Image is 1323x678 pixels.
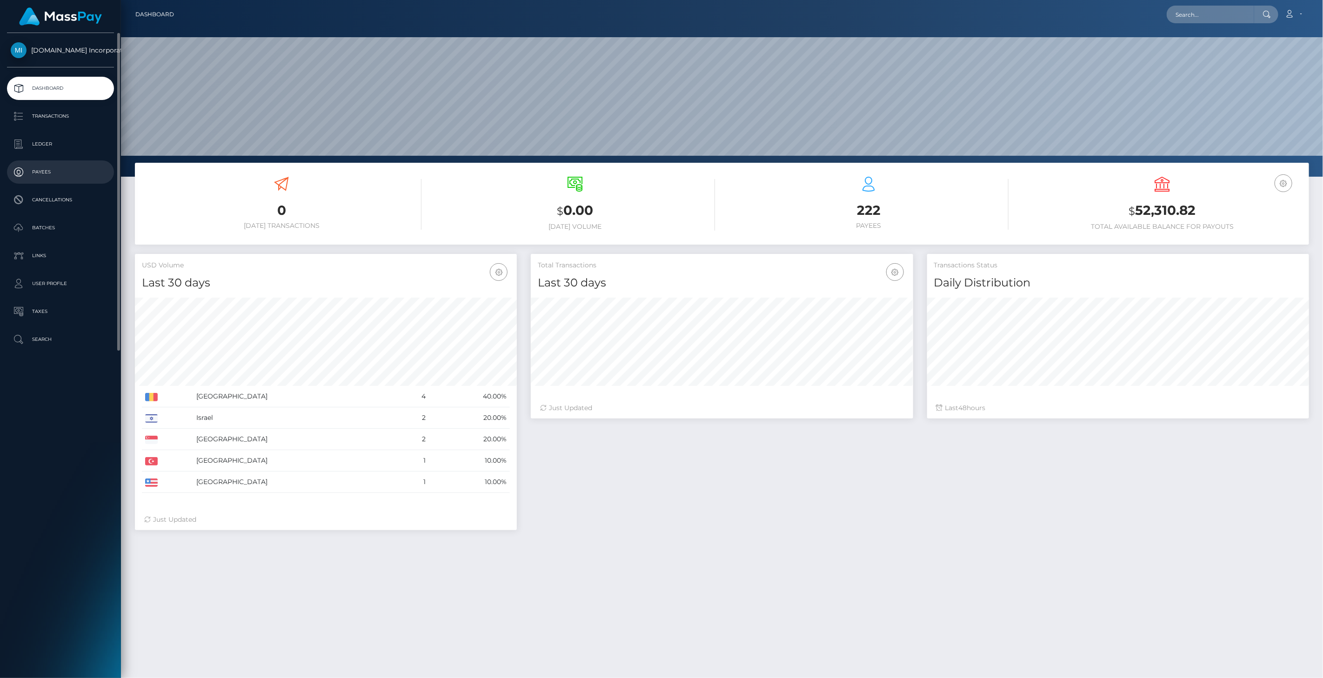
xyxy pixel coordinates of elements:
[429,386,510,407] td: 40.00%
[193,407,401,429] td: Israel
[401,407,429,429] td: 2
[11,249,110,263] p: Links
[11,332,110,346] p: Search
[7,272,114,295] a: User Profile
[7,216,114,239] a: Batches
[11,137,110,151] p: Ledger
[936,403,1300,413] div: Last hours
[11,42,27,58] img: Medley.com Incorporated
[145,436,158,444] img: SG.png
[435,201,715,220] h3: 0.00
[1129,205,1136,218] small: $
[401,472,429,493] td: 1
[7,300,114,323] a: Taxes
[729,201,1009,219] h3: 222
[142,261,510,270] h5: USD Volume
[193,386,401,407] td: [GEOGRAPHIC_DATA]
[959,404,967,412] span: 48
[11,193,110,207] p: Cancellations
[145,479,158,487] img: US.png
[145,393,158,401] img: RO.png
[540,403,903,413] div: Just Updated
[11,81,110,95] p: Dashboard
[429,429,510,450] td: 20.00%
[538,275,906,291] h4: Last 30 days
[435,223,715,231] h6: [DATE] Volume
[557,205,564,218] small: $
[145,414,158,423] img: IL.png
[7,328,114,351] a: Search
[538,261,906,270] h5: Total Transactions
[429,450,510,472] td: 10.00%
[145,457,158,465] img: TR.png
[7,244,114,267] a: Links
[7,133,114,156] a: Ledger
[729,222,1009,230] h6: Payees
[11,221,110,235] p: Batches
[429,472,510,493] td: 10.00%
[429,407,510,429] td: 20.00%
[7,160,114,184] a: Payees
[135,5,174,24] a: Dashboard
[142,275,510,291] h4: Last 30 days
[193,429,401,450] td: [GEOGRAPHIC_DATA]
[401,429,429,450] td: 2
[11,165,110,179] p: Payees
[934,261,1302,270] h5: Transactions Status
[193,450,401,472] td: [GEOGRAPHIC_DATA]
[11,109,110,123] p: Transactions
[934,275,1302,291] h4: Daily Distribution
[142,201,421,219] h3: 0
[1022,223,1302,231] h6: Total Available Balance for Payouts
[7,46,114,54] span: [DOMAIN_NAME] Incorporated
[1022,201,1302,220] h3: 52,310.82
[7,105,114,128] a: Transactions
[1167,6,1254,23] input: Search...
[193,472,401,493] td: [GEOGRAPHIC_DATA]
[401,386,429,407] td: 4
[11,305,110,319] p: Taxes
[401,450,429,472] td: 1
[19,7,102,26] img: MassPay Logo
[142,222,421,230] h6: [DATE] Transactions
[7,188,114,212] a: Cancellations
[11,277,110,291] p: User Profile
[144,515,508,525] div: Just Updated
[7,77,114,100] a: Dashboard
